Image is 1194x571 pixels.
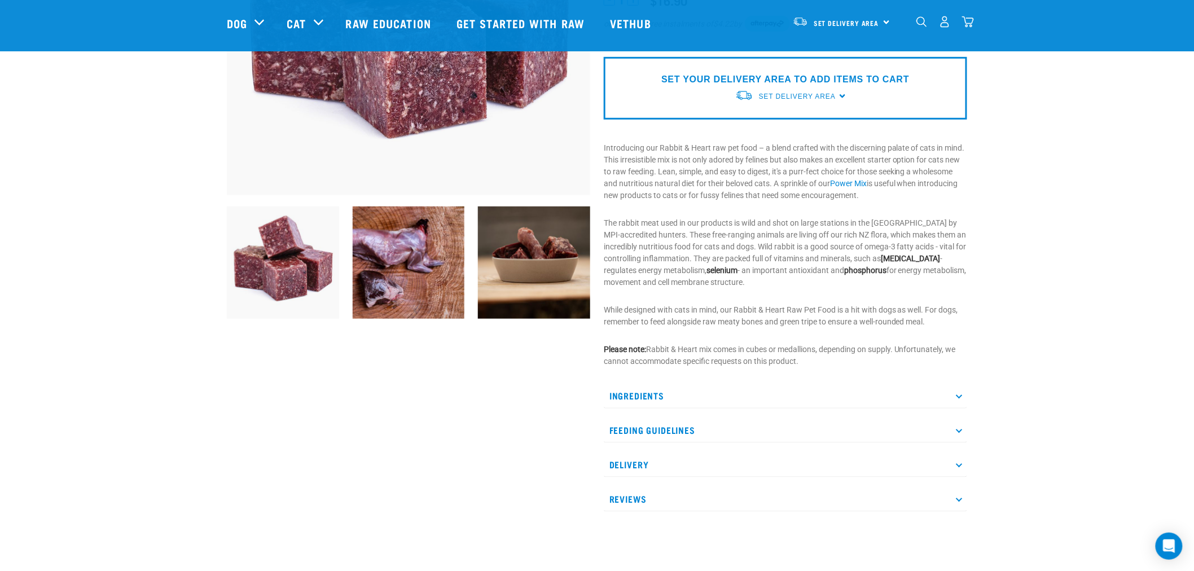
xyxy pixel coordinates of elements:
[335,1,445,46] a: Raw Education
[706,266,738,275] strong: selenium
[844,266,886,275] strong: phosphorus
[735,90,753,102] img: van-moving.png
[287,15,306,32] a: Cat
[830,179,867,188] a: Power Mix
[604,142,967,201] p: Introducing our Rabbit & Heart raw pet food – a blend crafted with the discerning palate of cats ...
[939,16,951,28] img: user.png
[445,1,599,46] a: Get started with Raw
[962,16,974,28] img: home-icon@2x.png
[227,15,247,32] a: Dog
[604,217,967,288] p: The rabbit meat used in our products is wild and shot on large stations in the [GEOGRAPHIC_DATA] ...
[599,1,665,46] a: Vethub
[227,207,339,319] img: 1087 Rabbit Heart Cubes 01
[604,345,646,354] strong: Please note:
[478,207,590,319] img: Cubed Chicken Tongue And Heart, And Chicken Neck In Ceramic Pet Bowl
[661,73,909,86] p: SET YOUR DELIVERY AREA TO ADD ITEMS TO CART
[793,16,808,27] img: van-moving.png
[604,418,967,443] p: Feeding Guidelines
[604,383,967,409] p: Ingredients
[814,21,879,25] span: Set Delivery Area
[916,16,927,27] img: home-icon-1@2x.png
[1156,533,1183,560] div: Open Intercom Messenger
[604,452,967,477] p: Delivery
[604,344,967,367] p: Rabbit & Heart mix comes in cubes or medallions, depending on supply. Unfortunately, we cannot ac...
[759,93,836,100] span: Set Delivery Area
[604,304,967,328] p: While designed with cats in mind, our Rabbit & Heart Raw Pet Food is a hit with dogs as well. For...
[881,254,941,263] strong: [MEDICAL_DATA]
[604,486,967,512] p: Reviews
[353,207,465,319] img: Display Of Rabbit Meat And Rabbit Heart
